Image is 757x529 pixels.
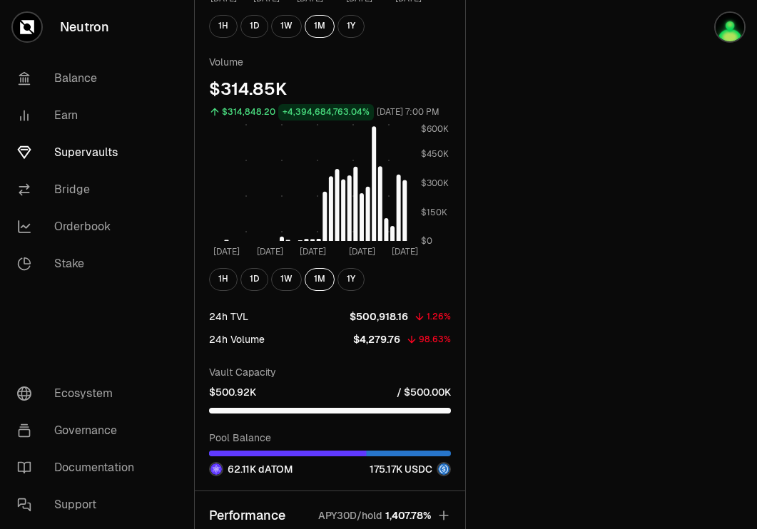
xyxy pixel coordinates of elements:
[6,375,154,412] a: Ecosystem
[349,245,375,257] tspan: [DATE]
[6,60,154,97] a: Balance
[209,365,451,379] p: Vault Capacity
[209,462,293,476] div: 62.11K dATOM
[209,505,285,525] p: Performance
[209,268,238,291] button: 1H
[257,245,283,257] tspan: [DATE]
[716,13,744,41] img: Atom Staking
[6,208,154,245] a: Orderbook
[370,462,451,476] div: 175.17K USDC
[385,508,431,523] span: 1,407.78%
[427,309,451,325] div: 1.26%
[271,15,302,38] button: 1W
[209,15,238,38] button: 1H
[421,235,432,247] tspan: $0
[6,412,154,449] a: Governance
[209,78,451,101] div: $314.85K
[213,245,240,257] tspan: [DATE]
[6,171,154,208] a: Bridge
[397,385,451,399] p: / $500.00K
[6,245,154,282] a: Stake
[392,245,418,257] tspan: [DATE]
[210,463,222,475] img: dATOM Logo
[419,332,451,348] div: 98.63%
[337,15,365,38] button: 1Y
[209,332,265,346] div: 24h Volume
[240,268,268,291] button: 1D
[6,97,154,134] a: Earn
[350,309,408,324] p: $500,918.16
[300,245,326,257] tspan: [DATE]
[240,15,268,38] button: 1D
[421,177,449,188] tspan: $300K
[222,104,275,120] div: $314,848.20
[421,148,449,160] tspan: $450K
[6,449,154,486] a: Documentation
[318,508,382,523] p: APY30D/hold
[421,206,447,217] tspan: $150K
[6,134,154,171] a: Supervaults
[209,309,248,324] div: 24h TVL
[353,332,400,346] p: $4,279.76
[271,268,302,291] button: 1W
[6,486,154,523] a: Support
[421,123,449,134] tspan: $600K
[377,104,440,120] div: [DATE] 7:00 PM
[209,385,256,399] p: $500.92K
[209,55,451,69] p: Volume
[209,431,451,445] p: Pool Balance
[305,268,335,291] button: 1M
[305,15,335,38] button: 1M
[278,104,374,120] div: +4,394,684,763.04%
[438,463,449,475] img: USDC Logo
[337,268,365,291] button: 1Y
